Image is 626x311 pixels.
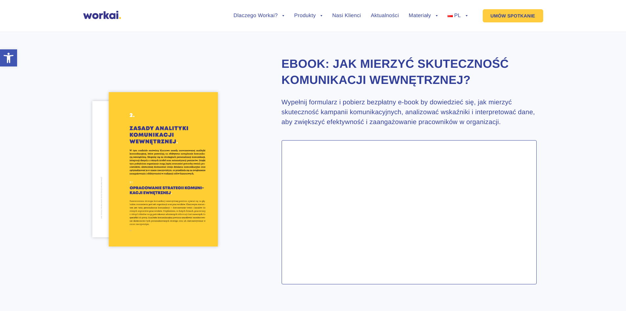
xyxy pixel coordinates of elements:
h2: Ebook: Jak mierzyć skuteczność komunikacji wewnętrznej? [282,56,537,88]
h3: Wypełnij formularz i pobierz bezpłatny e-book by dowiedzieć się, jak mierzyć skuteczność kampanii... [282,97,537,127]
iframe: Form 0 [290,148,528,281]
img: Jak-mierzyc-efektywnosc-komunikacji-wewnetrznej-pg20.png [109,92,218,246]
img: Jak-mierzyc-efektywnosc-komunikacji-wewnetrznej-pg34.png [92,101,189,237]
a: Materiały [409,13,438,18]
a: Produkty [294,13,322,18]
a: Nasi Klienci [332,13,361,18]
a: Dlaczego Workai? [234,13,285,18]
span: PL [454,13,461,18]
a: Aktualności [371,13,399,18]
a: UMÓW SPOTKANIE [483,9,543,22]
a: PL [448,13,468,18]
